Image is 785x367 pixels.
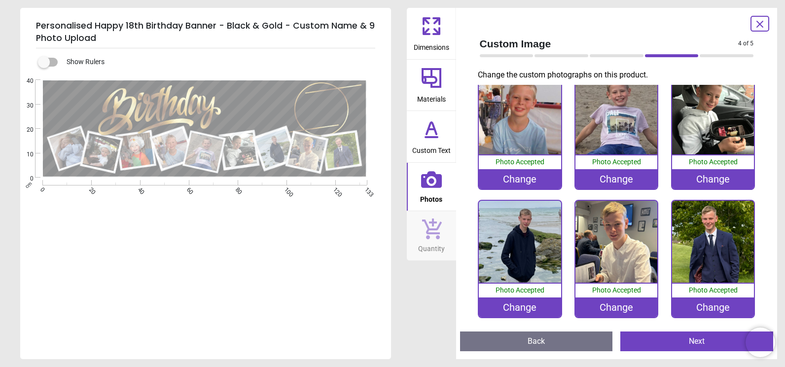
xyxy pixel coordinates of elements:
[496,158,544,166] span: Photo Accepted
[412,141,451,156] span: Custom Text
[478,70,762,80] p: Change the custom photographs on this product.
[738,39,753,48] span: 4 of 5
[414,38,449,53] span: Dimensions
[407,8,456,59] button: Dimensions
[592,158,641,166] span: Photo Accepted
[575,169,657,189] div: Change
[44,56,391,68] div: Show Rulers
[418,239,445,254] span: Quantity
[15,150,34,159] span: 10
[746,328,775,357] iframe: Brevo live chat
[15,102,34,110] span: 30
[407,211,456,260] button: Quantity
[282,186,288,192] span: 100
[184,186,191,192] span: 60
[672,297,754,317] div: Change
[480,37,739,51] span: Custom Image
[233,186,240,192] span: 80
[496,286,544,294] span: Photo Accepted
[420,190,442,205] span: Photos
[87,186,93,192] span: 20
[331,186,337,192] span: 120
[417,90,446,105] span: Materials
[592,286,641,294] span: Photo Accepted
[620,331,773,351] button: Next
[24,181,33,189] span: cm
[575,297,657,317] div: Change
[15,77,34,85] span: 40
[38,186,44,192] span: 0
[689,286,738,294] span: Photo Accepted
[407,163,456,211] button: Photos
[15,175,34,183] span: 0
[689,158,738,166] span: Photo Accepted
[136,186,142,192] span: 40
[36,16,375,48] h5: Personalised Happy 18th Birthday Banner - Black & Gold - Custom Name & 9 Photo Upload
[479,169,561,189] div: Change
[407,111,456,162] button: Custom Text
[407,60,456,111] button: Materials
[362,186,369,192] span: 133
[15,126,34,134] span: 20
[672,169,754,189] div: Change
[460,331,613,351] button: Back
[479,297,561,317] div: Change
